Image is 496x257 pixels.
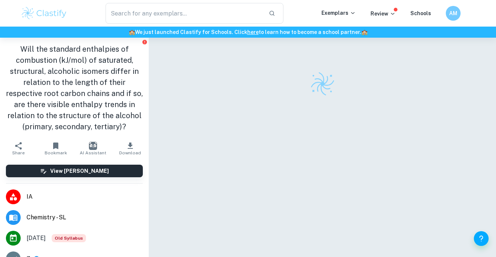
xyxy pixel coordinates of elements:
p: Review [371,10,396,18]
h1: Will the standard enthalpies of combustion (kJ/mol) of saturated, structural, alcoholic isomers d... [6,44,143,132]
button: Download [111,138,149,159]
button: Help and Feedback [474,231,489,246]
span: Chemistry - SL [27,213,143,222]
img: Clastify logo [310,71,335,97]
h6: AM [449,9,458,17]
a: here [247,29,259,35]
p: Exemplars [321,9,356,17]
span: Share [12,150,25,155]
span: Download [119,150,141,155]
input: Search for any exemplars... [106,3,263,24]
div: Starting from the May 2025 session, the Chemistry IA requirements have changed. It's OK to refer ... [52,234,86,242]
button: View [PERSON_NAME] [6,165,143,177]
button: AI Assistant [75,138,112,159]
span: Bookmark [45,150,67,155]
img: Clastify logo [21,6,68,21]
h6: We just launched Clastify for Schools. Click to learn how to become a school partner. [1,28,495,36]
img: AI Assistant [89,142,97,150]
a: Schools [410,10,431,16]
span: 🏫 [361,29,368,35]
button: Bookmark [37,138,75,159]
span: Old Syllabus [52,234,86,242]
h6: View [PERSON_NAME] [50,167,109,175]
span: [DATE] [27,234,46,243]
span: IA [27,192,143,201]
button: Report issue [142,39,147,45]
span: 🏫 [129,29,135,35]
button: AM [446,6,461,21]
span: AI Assistant [80,150,106,155]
